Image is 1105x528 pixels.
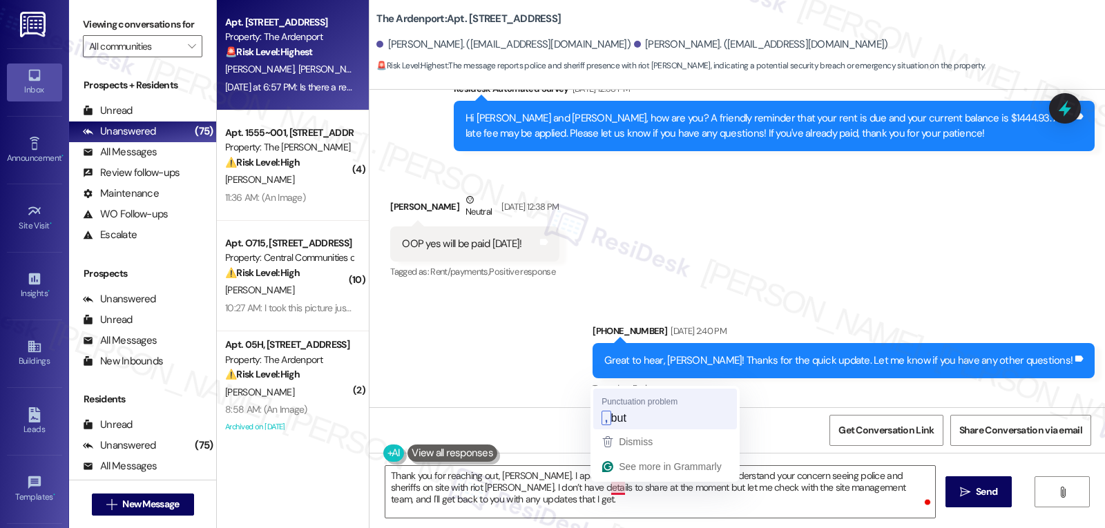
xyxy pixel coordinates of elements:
div: Property: The [PERSON_NAME] [225,140,353,155]
button: Share Conversation via email [950,415,1091,446]
div: Maintenance [83,186,159,201]
img: ResiDesk Logo [20,12,48,37]
div: Unread [83,418,133,432]
div: [PERSON_NAME] [390,193,559,226]
i:  [106,499,117,510]
span: : The message reports police and sheriff presence with riot [PERSON_NAME], indicating a potential... [376,59,985,73]
strong: 🚨 Risk Level: Highest [225,46,313,58]
b: The Ardenport: Apt. [STREET_ADDRESS] [376,12,561,26]
button: Get Conversation Link [829,415,943,446]
span: • [48,286,50,296]
div: Prospects + Residents [69,78,216,92]
span: [PERSON_NAME] [225,386,294,398]
span: New Message [122,497,179,511]
div: All Messages [83,459,157,473]
div: [PERSON_NAME]. ([EMAIL_ADDRESS][DOMAIN_NAME]) [376,37,631,52]
div: Great to hear, [PERSON_NAME]! Thanks for the quick update. Let me know if you have any other ques... [604,353,1073,368]
div: Tagged as: [593,378,1095,398]
div: WO Follow-ups [83,207,168,222]
a: Inbox [7,63,62,101]
div: Unread [83,104,133,118]
strong: 🚨 Risk Level: Highest [376,60,448,71]
div: 11:36 AM: (An Image) [225,191,305,204]
div: (75) [191,435,216,456]
span: Share Conversation via email [959,423,1082,438]
i:  [1057,487,1068,498]
a: Leads [7,403,62,440]
div: [DATE] 2:40 PM [667,324,727,338]
div: [DATE] 12:38 PM [498,199,559,214]
div: Neutral [463,193,494,222]
div: Unanswered [83,438,156,453]
div: Property: The Ardenport [225,30,353,44]
div: All Messages [83,145,157,159]
div: New Inbounds [83,354,163,369]
div: (75) [191,121,216,142]
span: Positive response [489,266,555,277]
strong: ⚠️ Risk Level: High [225,156,300,168]
span: [PERSON_NAME] [298,63,367,75]
div: Hi [PERSON_NAME] and [PERSON_NAME], how are you? A friendly reminder that your rent is due and yo... [465,111,1073,141]
span: • [53,490,55,500]
strong: ⚠️ Risk Level: High [225,266,300,279]
div: Property: The Ardenport [225,353,353,367]
span: Praise [633,382,655,394]
div: Tagged as: [390,262,559,282]
div: Unread [83,313,133,327]
div: Unanswered [83,292,156,306]
a: Insights • [7,267,62,304]
label: Viewing conversations for [83,14,202,35]
div: All Messages [83,333,157,348]
div: Apt. [STREET_ADDRESS] [225,15,353,30]
a: Buildings [7,335,62,372]
span: Get Conversation Link [838,423,934,438]
div: 10:27 AM: I took this picture just now [225,302,368,314]
div: Apt. O715, [STREET_ADDRESS] [225,236,353,251]
a: Site Visit • [7,199,62,237]
div: Archived on [DATE] [224,418,354,436]
div: Review follow-ups [83,166,180,180]
strong: ⚠️ Risk Level: High [225,368,300,380]
div: Prospects [69,266,216,281]
i:  [960,487,970,498]
i:  [188,41,195,52]
div: Escalate [83,228,137,242]
div: Property: Central Communities of Bent Tree [225,251,353,265]
span: [PERSON_NAME] [225,173,294,186]
div: Apt. 1555~001, [STREET_ADDRESS][PERSON_NAME] [225,126,353,140]
button: New Message [92,493,194,516]
div: Residents [69,392,216,407]
div: [PERSON_NAME]. ([EMAIL_ADDRESS][DOMAIN_NAME]) [634,37,888,52]
span: Send [976,485,997,499]
span: • [50,219,52,228]
button: Send [945,476,1012,507]
div: 8:58 AM: (An Image) [225,403,307,415]
span: Rent/payments , [430,266,489,277]
input: All communities [89,35,180,57]
div: OOP yes will be paid [DATE]! [402,237,521,251]
a: Templates • [7,471,62,508]
textarea: To enrich screen reader interactions, please activate Accessibility in Grammarly extension settings [385,466,935,518]
div: Residesk Automated Survey [454,81,1095,101]
div: [DATE] at 6:57 PM: Is there a reason why the police and sheriff are here with riot [PERSON_NAME] ... [225,81,714,93]
div: [PHONE_NUMBER] [593,324,1095,343]
span: [PERSON_NAME] [225,63,298,75]
span: • [61,151,64,161]
div: Apt. 05H, [STREET_ADDRESS] [225,338,353,352]
span: [PERSON_NAME] [225,284,294,296]
div: Unanswered [83,124,156,139]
